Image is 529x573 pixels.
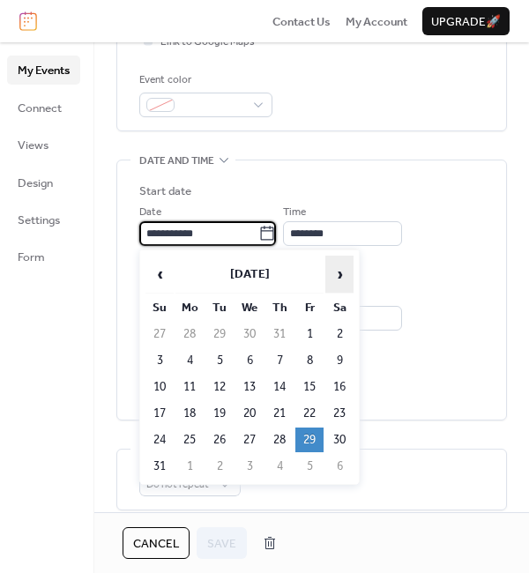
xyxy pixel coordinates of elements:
[235,322,264,346] td: 30
[139,204,161,221] span: Date
[139,182,191,200] div: Start date
[7,93,80,122] a: Connect
[272,13,331,31] span: Contact Us
[145,348,174,373] td: 3
[295,348,324,373] td: 8
[18,212,60,229] span: Settings
[346,13,407,31] span: My Account
[18,100,62,117] span: Connect
[7,242,80,271] a: Form
[7,130,80,159] a: Views
[7,205,80,234] a: Settings
[145,454,174,479] td: 31
[295,428,324,452] td: 29
[265,375,294,399] td: 14
[265,322,294,346] td: 31
[205,375,234,399] td: 12
[346,12,407,30] a: My Account
[295,454,324,479] td: 5
[326,257,353,292] span: ›
[235,348,264,373] td: 6
[133,535,179,553] span: Cancel
[205,428,234,452] td: 26
[205,295,234,320] th: Tu
[145,375,174,399] td: 10
[295,295,324,320] th: Fr
[18,137,48,154] span: Views
[235,454,264,479] td: 3
[145,428,174,452] td: 24
[7,168,80,197] a: Design
[145,295,174,320] th: Su
[175,348,204,373] td: 4
[175,428,204,452] td: 25
[265,401,294,426] td: 21
[325,401,354,426] td: 23
[175,375,204,399] td: 11
[145,322,174,346] td: 27
[139,71,269,89] div: Event color
[431,13,501,31] span: Upgrade 🚀
[265,454,294,479] td: 4
[7,56,80,84] a: My Events
[175,295,204,320] th: Mo
[265,348,294,373] td: 7
[265,428,294,452] td: 28
[295,322,324,346] td: 1
[235,375,264,399] td: 13
[18,62,70,79] span: My Events
[175,454,204,479] td: 1
[19,11,37,31] img: logo
[325,454,354,479] td: 6
[295,375,324,399] td: 15
[139,153,214,170] span: Date and time
[325,428,354,452] td: 30
[160,33,255,51] span: Link to Google Maps
[235,295,264,320] th: We
[18,249,45,266] span: Form
[295,401,324,426] td: 22
[325,348,354,373] td: 9
[175,256,324,294] th: [DATE]
[235,401,264,426] td: 20
[205,322,234,346] td: 29
[205,348,234,373] td: 5
[283,204,306,221] span: Time
[175,322,204,346] td: 28
[175,401,204,426] td: 18
[145,401,174,426] td: 17
[272,12,331,30] a: Contact Us
[205,454,234,479] td: 2
[265,295,294,320] th: Th
[146,257,173,292] span: ‹
[18,175,53,192] span: Design
[325,295,354,320] th: Sa
[422,7,510,35] button: Upgrade🚀
[235,428,264,452] td: 27
[205,401,234,426] td: 19
[123,527,190,559] button: Cancel
[325,375,354,399] td: 16
[325,322,354,346] td: 2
